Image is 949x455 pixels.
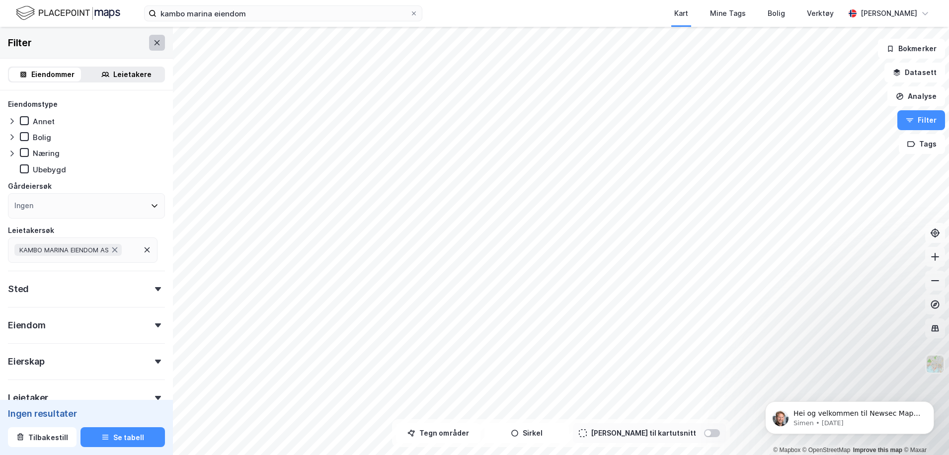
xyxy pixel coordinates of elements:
img: logo.f888ab2527a4732fd821a326f86c7f29.svg [16,4,120,22]
div: Verktøy [807,7,834,19]
button: Analyse [887,86,945,106]
div: Ingen [14,200,33,212]
div: Annet [33,117,55,126]
div: Ingen resultater [8,407,165,419]
div: [PERSON_NAME] [861,7,917,19]
div: Eierskap [8,356,44,368]
input: Søk på adresse, matrikkel, gårdeiere, leietakere eller personer [157,6,410,21]
div: Eiendommer [31,69,75,80]
div: Bolig [33,133,51,142]
div: Eiendomstype [8,98,58,110]
a: OpenStreetMap [802,447,851,454]
a: Improve this map [853,447,902,454]
button: Tegn områder [396,423,480,443]
div: Gårdeiersøk [8,180,52,192]
span: KAMBO MARINA EIENDOM AS [19,246,109,254]
div: [PERSON_NAME] til kartutsnitt [591,427,696,439]
div: Leietakere [113,69,152,80]
div: Næring [33,149,60,158]
button: Tilbakestill [8,427,77,447]
a: Mapbox [773,447,800,454]
div: Filter [8,35,32,51]
img: Z [926,355,945,374]
button: Bokmerker [878,39,945,59]
button: Filter [897,110,945,130]
button: Se tabell [80,427,165,447]
button: Sirkel [484,423,569,443]
div: Bolig [768,7,785,19]
div: Kart [674,7,688,19]
div: Ubebygd [33,165,66,174]
div: Sted [8,283,29,295]
div: Leietaker [8,392,48,404]
button: Datasett [884,63,945,82]
div: Leietakersøk [8,225,54,236]
iframe: Intercom notifications message [750,380,949,450]
div: Mine Tags [710,7,746,19]
button: Tags [899,134,945,154]
div: Eiendom [8,319,46,331]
